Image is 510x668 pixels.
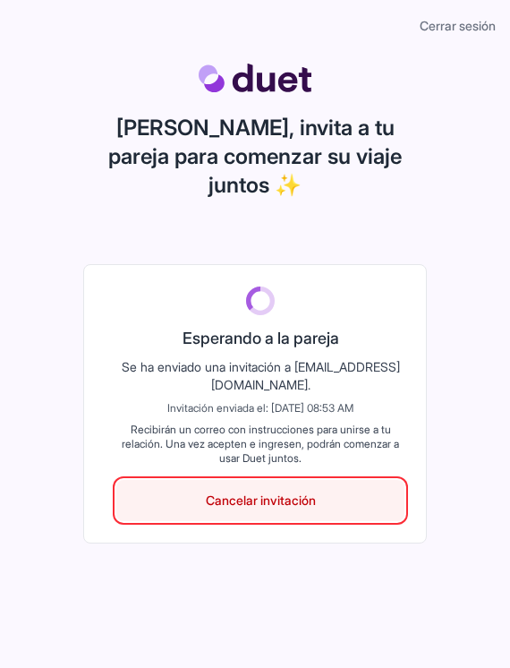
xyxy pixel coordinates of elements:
[183,326,339,351] h3: Esperando a la pareja
[116,480,404,521] button: Cancelar invitación
[420,18,496,33] a: Cerrar sesión
[116,423,404,466] p: Recibirán un correo con instrucciones para unirse a tu relación. Una vez acepten e ingresen, podr...
[116,358,404,394] p: Se ha enviado una invitación a [EMAIL_ADDRESS][DOMAIN_NAME].
[116,401,404,415] p: Invitación enviada el: [DATE] 08:53 AM
[83,114,427,200] p: [PERSON_NAME], invita a tu pareja para comenzar su viaje juntos ✨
